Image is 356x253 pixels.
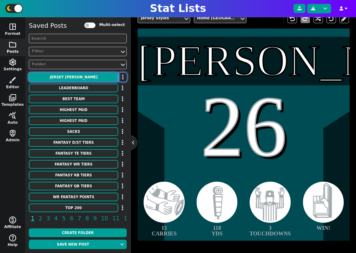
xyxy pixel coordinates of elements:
span: undo [288,14,296,23]
span: 5 [61,214,67,223]
span: 11 [111,214,120,223]
span: folder [8,40,17,49]
h1: Stat Lists [150,2,206,15]
span: 1 [30,214,35,223]
div: [PERSON_NAME] [138,39,350,83]
span: 9 [92,214,98,223]
span: shield_person [8,129,17,137]
span: redo [301,14,309,23]
span: 2 [38,214,43,223]
span: WIN! [317,225,330,231]
span: 12 [123,214,132,223]
button: fantasy Rb tiers [29,171,118,180]
div: Jersey Styles [141,15,180,21]
button: Create Folder [29,228,127,237]
button: Save new post [29,240,117,249]
span: query_stats [8,111,17,120]
span: help [8,234,17,242]
span: 118 YDS [211,225,223,236]
button: WR FANTASY POINTS [29,193,118,201]
button: Best Team [29,95,118,103]
div: 26 [138,84,350,170]
span: 15 CARRIES [152,225,177,236]
button: fantasy qb tiers [29,182,118,190]
button: fantasy TE tiers [29,149,118,158]
span: monetization_on [8,216,17,224]
label: Multi-select [99,22,125,28]
span: 6 [69,214,74,223]
button: HIGHEST PAID [29,116,118,125]
button: TOP 200 [29,203,118,212]
span: space_dashboard [8,22,17,31]
span: 8 [84,214,90,223]
span: 10 [100,214,109,223]
span: settings [8,58,17,66]
button: fantasy WR tiers [29,160,118,169]
button: fantasy D/ST tiers [29,138,118,147]
button: HIGHEST PAID [29,105,118,114]
div: Home [GEOGRAPHIC_DATA] [197,15,236,21]
input: Search [29,34,127,43]
div: Filter [32,48,117,54]
button: Leaderboard [29,84,118,92]
span: 3 TOUCHDOWNS [250,225,291,236]
span: 7 [77,214,82,223]
button: Jersey [PERSON_NAME] [29,73,119,82]
button: SACKS [29,127,118,136]
span: photo_library [8,93,17,102]
h5: Saved Posts [29,22,67,30]
span: brush [8,76,17,84]
button: redo [301,14,310,23]
div: Folder [32,61,117,67]
span: 4 [53,214,59,223]
span: 3 [45,214,51,223]
button: undo [288,14,297,23]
